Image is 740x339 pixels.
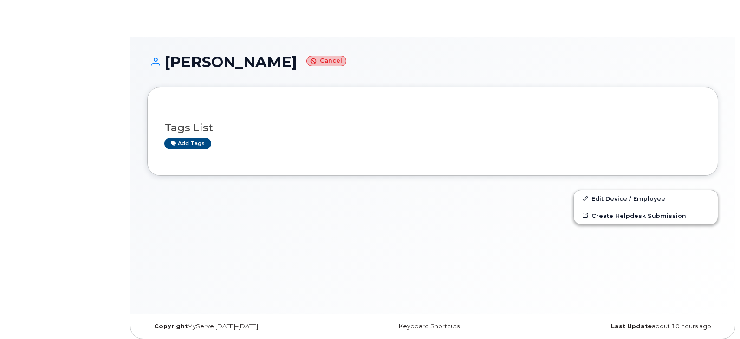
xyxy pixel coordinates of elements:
strong: Copyright [154,323,188,330]
h1: [PERSON_NAME] [147,54,718,70]
div: about 10 hours ago [528,323,718,330]
h3: Tags List [164,122,701,134]
a: Add tags [164,138,211,149]
a: Create Helpdesk Submission [574,207,718,224]
div: MyServe [DATE]–[DATE] [147,323,338,330]
strong: Last Update [611,323,652,330]
a: Edit Device / Employee [574,190,718,207]
a: Keyboard Shortcuts [399,323,460,330]
small: Cancel [306,56,346,66]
